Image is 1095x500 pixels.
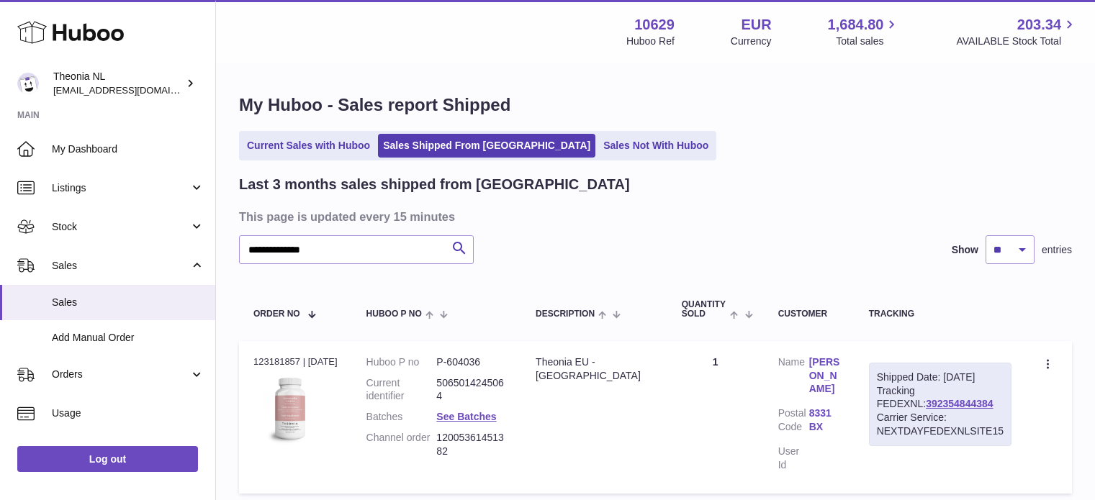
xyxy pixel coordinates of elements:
h2: Last 3 months sales shipped from [GEOGRAPHIC_DATA] [239,175,630,194]
img: info@wholesomegoods.eu [17,73,39,94]
div: Tracking FEDEXNL: [869,363,1011,446]
span: entries [1042,243,1072,257]
span: Sales [52,296,204,309]
dt: Postal Code [778,406,809,437]
span: Order No [253,309,300,319]
div: Theonia NL [53,70,183,97]
span: Quantity Sold [682,300,727,319]
span: AVAILABLE Stock Total [956,35,1078,48]
a: 203.34 AVAILABLE Stock Total [956,15,1078,48]
a: 1,684.80 Total sales [828,15,901,48]
span: Orders [52,368,189,381]
span: My Dashboard [52,142,204,156]
div: Tracking [869,309,1011,319]
span: Add Manual Order [52,331,204,345]
div: Shipped Date: [DATE] [877,371,1004,384]
a: 8331 BX [809,406,840,434]
div: Carrier Service: NEXTDAYFEDEXNLSITE15 [877,411,1004,438]
dd: 12005361451382 [436,431,507,458]
a: 392354844384 [926,398,993,409]
dd: 5065014245064 [436,376,507,404]
a: [PERSON_NAME] [809,355,840,396]
dt: Channel order [366,431,437,458]
span: Total sales [836,35,900,48]
dd: P-604036 [436,355,507,369]
dt: Batches [366,410,437,424]
span: Huboo P no [366,309,422,319]
a: Log out [17,446,198,472]
a: Sales Shipped From [GEOGRAPHIC_DATA] [378,134,595,158]
div: Customer [778,309,840,319]
span: [EMAIL_ADDRESS][DOMAIN_NAME] [53,84,212,96]
span: 1,684.80 [828,15,884,35]
h3: This page is updated every 15 minutes [239,209,1068,224]
a: See Batches [436,411,496,422]
td: 1 [667,341,764,494]
span: Usage [52,406,204,420]
h1: My Huboo - Sales report Shipped [239,94,1072,117]
img: 106291725893222.jpg [253,373,325,445]
span: 203.34 [1017,15,1061,35]
div: Theonia EU - [GEOGRAPHIC_DATA] [536,355,653,383]
strong: EUR [741,15,771,35]
dt: User Id [778,445,809,472]
dt: Huboo P no [366,355,437,369]
a: Current Sales with Huboo [242,134,375,158]
span: Description [536,309,595,319]
strong: 10629 [634,15,675,35]
span: Sales [52,259,189,273]
label: Show [952,243,978,257]
span: Listings [52,181,189,195]
dt: Name [778,355,809,400]
div: 123181857 | [DATE] [253,355,338,368]
div: Huboo Ref [626,35,675,48]
span: Stock [52,220,189,234]
dt: Current identifier [366,376,437,404]
div: Currency [731,35,772,48]
a: Sales Not With Huboo [598,134,713,158]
